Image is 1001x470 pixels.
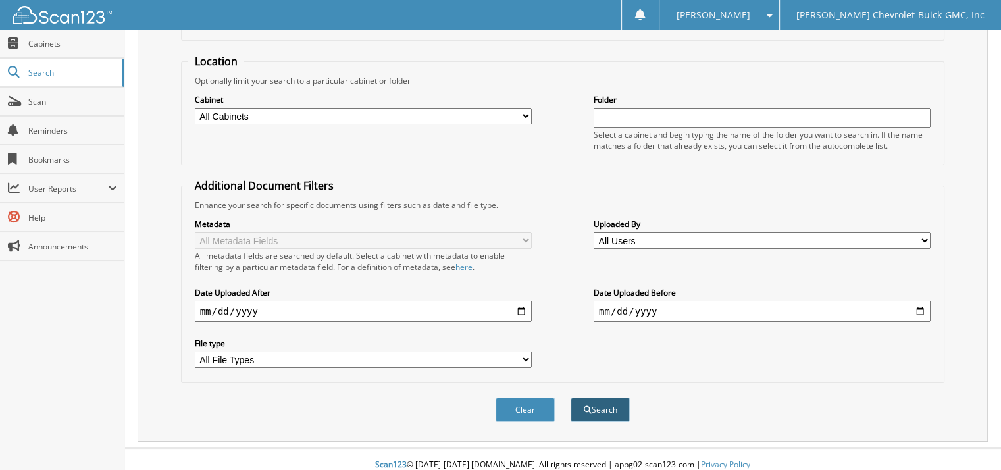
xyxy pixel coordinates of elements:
div: All metadata fields are searched by default. Select a cabinet with metadata to enable filtering b... [195,250,532,273]
input: end [594,301,931,322]
span: Announcements [28,241,117,252]
button: Clear [496,398,555,422]
label: File type [195,338,532,349]
span: Cabinets [28,38,117,49]
span: Bookmarks [28,154,117,165]
label: Date Uploaded Before [594,287,931,298]
span: Scan123 [375,459,407,470]
label: Metadata [195,219,532,230]
a: here [455,261,473,273]
iframe: Chat Widget [935,407,1001,470]
button: Search [571,398,630,422]
label: Date Uploaded After [195,287,532,298]
span: User Reports [28,183,108,194]
label: Folder [594,94,931,105]
span: Reminders [28,125,117,136]
a: Privacy Policy [701,459,750,470]
span: Scan [28,96,117,107]
input: start [195,301,532,322]
span: [PERSON_NAME] Chevrolet-Buick-GMC, Inc [796,11,985,19]
legend: Location [188,54,244,68]
div: Optionally limit your search to a particular cabinet or folder [188,75,938,86]
label: Cabinet [195,94,532,105]
img: scan123-logo-white.svg [13,6,112,24]
div: Select a cabinet and begin typing the name of the folder you want to search in. If the name match... [594,129,931,151]
span: [PERSON_NAME] [676,11,750,19]
span: Help [28,212,117,223]
div: Enhance your search for specific documents using filters such as date and file type. [188,199,938,211]
legend: Additional Document Filters [188,178,340,193]
label: Uploaded By [594,219,931,230]
span: Search [28,67,115,78]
